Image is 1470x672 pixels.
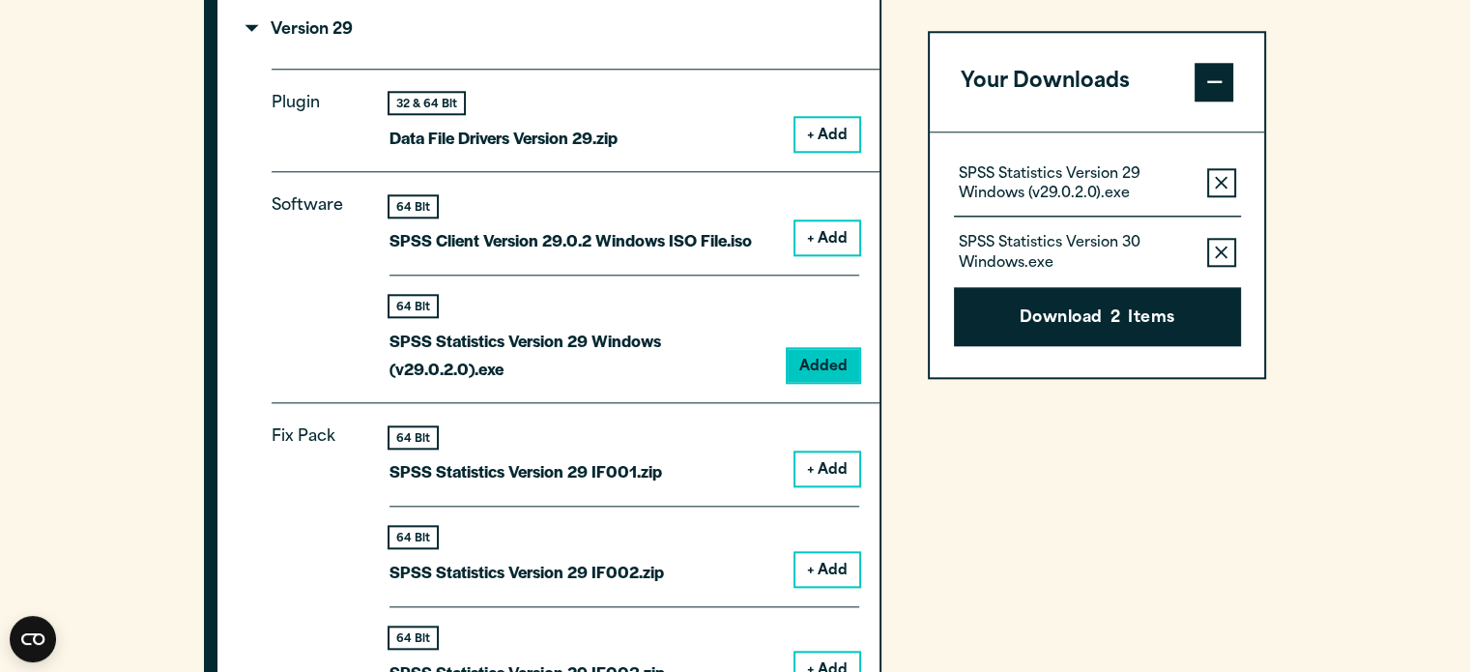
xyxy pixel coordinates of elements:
p: SPSS Statistics Version 30 Windows.exe [959,235,1192,274]
div: 64 Bit [389,296,437,316]
div: 32 & 64 Bit [389,93,464,113]
span: 2 [1110,307,1120,332]
p: SPSS Statistics Version 29 Windows (v29.0.2.0).exe [959,165,1192,204]
p: Plugin [272,90,359,136]
p: SPSS Statistics Version 29 IF001.zip [389,457,662,485]
button: Download2Items [954,287,1241,347]
div: 64 Bit [389,527,437,547]
button: + Add [795,221,859,254]
button: Open CMP widget [10,616,56,662]
div: 64 Bit [389,196,437,217]
button: Added [788,349,859,382]
p: SPSS Statistics Version 29 IF002.zip [389,558,664,586]
button: + Add [795,553,859,586]
div: Your Downloads [930,131,1265,378]
p: SPSS Client Version 29.0.2 Windows ISO File.iso [389,226,752,254]
p: Version 29 [248,22,353,38]
p: Data File Drivers Version 29.zip [389,124,618,152]
div: 64 Bit [389,427,437,448]
button: + Add [795,453,859,485]
p: Software [272,192,359,366]
p: SPSS Statistics Version 29 Windows (v29.0.2.0).exe [389,327,772,383]
div: 64 Bit [389,628,437,648]
button: Your Downloads [930,33,1265,131]
button: + Add [795,118,859,151]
